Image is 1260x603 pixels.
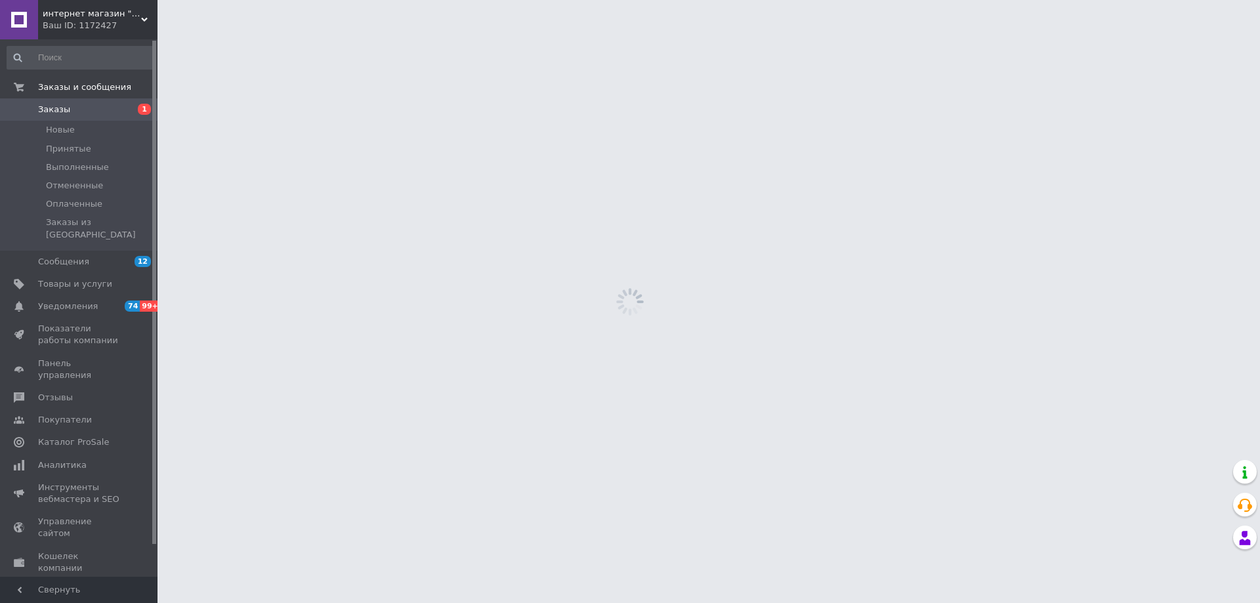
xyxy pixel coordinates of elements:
[43,20,157,31] div: Ваш ID: 1172427
[125,301,140,312] span: 74
[135,256,151,267] span: 12
[38,436,109,448] span: Каталог ProSale
[46,217,154,240] span: Заказы из [GEOGRAPHIC_DATA]
[38,414,92,426] span: Покупатели
[38,551,121,574] span: Кошелек компании
[138,104,151,115] span: 1
[140,301,161,312] span: 99+
[38,81,131,93] span: Заказы и сообщения
[43,8,141,20] span: интернет магазин " Интер Маркет"
[46,198,102,210] span: Оплаченные
[46,143,91,155] span: Принятые
[38,301,98,312] span: Уведомления
[38,392,73,404] span: Отзывы
[38,104,70,115] span: Заказы
[38,358,121,381] span: Панель управления
[7,46,155,70] input: Поиск
[38,516,121,539] span: Управление сайтом
[38,278,112,290] span: Товары и услуги
[46,180,103,192] span: Отмененные
[46,161,109,173] span: Выполненные
[38,323,121,346] span: Показатели работы компании
[46,124,75,136] span: Новые
[38,256,89,268] span: Сообщения
[38,459,87,471] span: Аналитика
[38,482,121,505] span: Инструменты вебмастера и SEO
